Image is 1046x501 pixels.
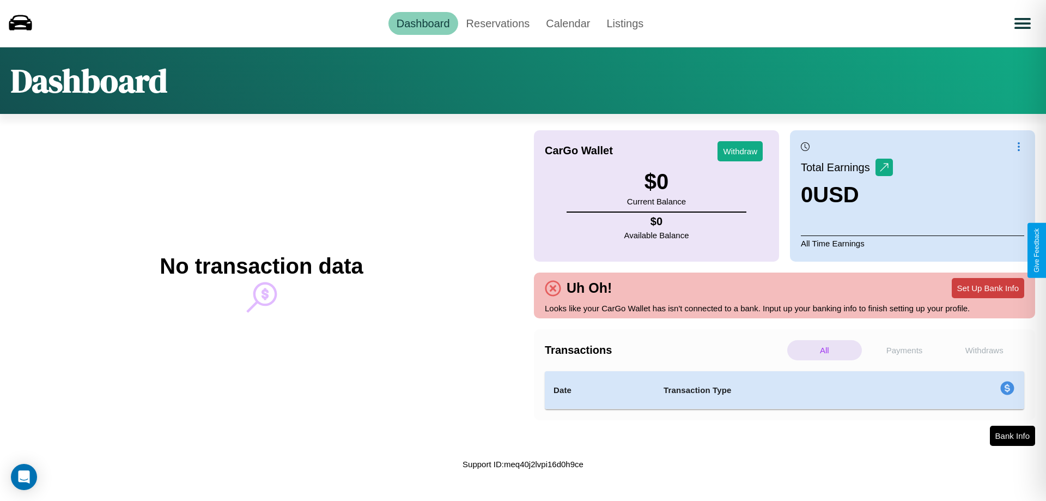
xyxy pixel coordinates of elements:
[458,12,538,35] a: Reservations
[952,278,1024,298] button: Set Up Bank Info
[990,426,1035,446] button: Bank Info
[1033,228,1041,273] div: Give Feedback
[624,228,689,243] p: Available Balance
[388,12,458,35] a: Dashboard
[787,340,862,360] p: All
[801,158,875,177] p: Total Earnings
[801,183,893,207] h3: 0 USD
[664,384,911,397] h4: Transaction Type
[545,301,1024,316] p: Looks like your CarGo Wallet has isn't connected to a bank. Input up your banking info to finish ...
[627,170,686,194] h3: $ 0
[554,384,646,397] h4: Date
[627,194,686,209] p: Current Balance
[867,340,942,360] p: Payments
[598,12,652,35] a: Listings
[624,215,689,228] h4: $ 0
[545,144,613,157] h4: CarGo Wallet
[463,457,583,472] p: Support ID: meq40j2lvpi16d0h9ce
[801,236,1024,251] p: All Time Earnings
[561,280,617,296] h4: Uh Oh!
[11,58,167,103] h1: Dashboard
[11,464,37,490] div: Open Intercom Messenger
[160,254,363,279] h2: No transaction data
[545,344,784,357] h4: Transactions
[1007,8,1038,39] button: Open menu
[717,141,763,161] button: Withdraw
[947,340,1021,360] p: Withdraws
[545,371,1024,409] table: simple table
[538,12,598,35] a: Calendar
